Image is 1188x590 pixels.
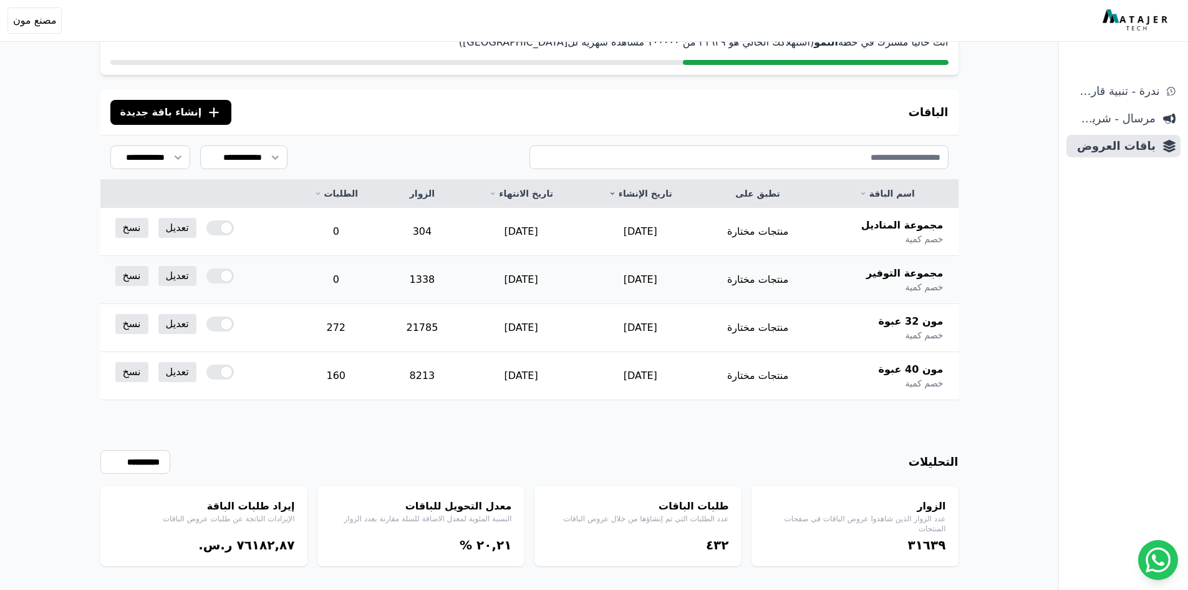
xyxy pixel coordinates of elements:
[831,187,943,200] a: اسم الباقة
[905,233,943,245] span: خصم كمية
[113,499,295,514] h4: إيراد طلبات الباقة
[581,304,700,352] td: [DATE]
[383,304,461,352] td: 21785
[1103,9,1171,32] img: MatajerTech Logo
[476,538,511,553] bdi: ٢۰,٢١
[879,314,944,329] span: مون 32 عبوة
[460,538,472,553] span: %
[700,304,816,352] td: منتجات مختارة
[158,218,196,238] a: تعديل
[764,499,946,514] h4: الزوار
[158,362,196,382] a: تعديل
[110,100,232,125] button: إنشاء باقة جديدة
[1071,110,1156,127] span: مرسال - شريط دعاية
[289,256,383,304] td: 0
[861,218,944,233] span: مجموعة المناديل
[115,362,148,382] a: نسخ
[866,266,943,281] span: مجموعة التوفير
[909,104,949,121] h3: الباقات
[198,538,232,553] span: ر.س.
[13,13,56,28] span: مصنع مون
[289,352,383,400] td: 160
[581,352,700,400] td: [DATE]
[461,304,581,352] td: [DATE]
[547,514,729,524] p: عدد الطلبات التي تم إنشاؤها من خلال عروض الباقات
[700,208,816,256] td: منتجات مختارة
[236,538,294,553] bdi: ٧٦١٨٢,٨٧
[120,105,202,120] span: إنشاء باقة جديدة
[581,256,700,304] td: [DATE]
[330,499,512,514] h4: معدل التحويل للباقات
[700,352,816,400] td: منتجات مختارة
[700,180,816,208] th: تطبق على
[158,266,196,286] a: تعديل
[115,266,148,286] a: نسخ
[905,329,943,342] span: خصم كمية
[383,352,461,400] td: 8213
[814,36,838,48] strong: النمو
[383,208,461,256] td: 304
[1071,82,1159,100] span: ندرة - تنبية قارب علي النفاذ
[547,536,729,554] div: ٤۳٢
[700,256,816,304] td: منتجات مختارة
[1071,137,1156,155] span: باقات العروض
[461,256,581,304] td: [DATE]
[581,208,700,256] td: [DATE]
[905,281,943,293] span: خصم كمية
[304,187,368,200] a: الطلبات
[461,208,581,256] td: [DATE]
[909,453,959,471] h3: التحليلات
[879,362,944,377] span: مون 40 عبوة
[7,7,62,34] button: مصنع مون
[289,304,383,352] td: 272
[476,187,566,200] a: تاريخ الانتهاء
[764,536,946,554] div: ۳١٦۳٩
[115,218,148,238] a: نسخ
[905,377,943,390] span: خصم كمية
[764,514,946,534] p: عدد الزوار الذين شاهدوا عروض الباقات في صفحات المنتجات
[383,180,461,208] th: الزوار
[596,187,685,200] a: تاريخ الإنشاء
[461,352,581,400] td: [DATE]
[110,35,949,50] p: أنت حاليا مشترك في خطة (استهلاكك الحالي هو ۳١٦۳٩ من ١۰۰۰۰۰ مشاهدة شهرية لل[GEOGRAPHIC_DATA])
[547,499,729,514] h4: طلبات الباقات
[115,314,148,334] a: نسخ
[158,314,196,334] a: تعديل
[289,208,383,256] td: 0
[113,514,295,524] p: الإيرادات الناتجة عن طلبات عروض الباقات
[383,256,461,304] td: 1338
[330,514,512,524] p: النسبة المئوية لمعدل الاضافة للسلة مقارنة بعدد الزوار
